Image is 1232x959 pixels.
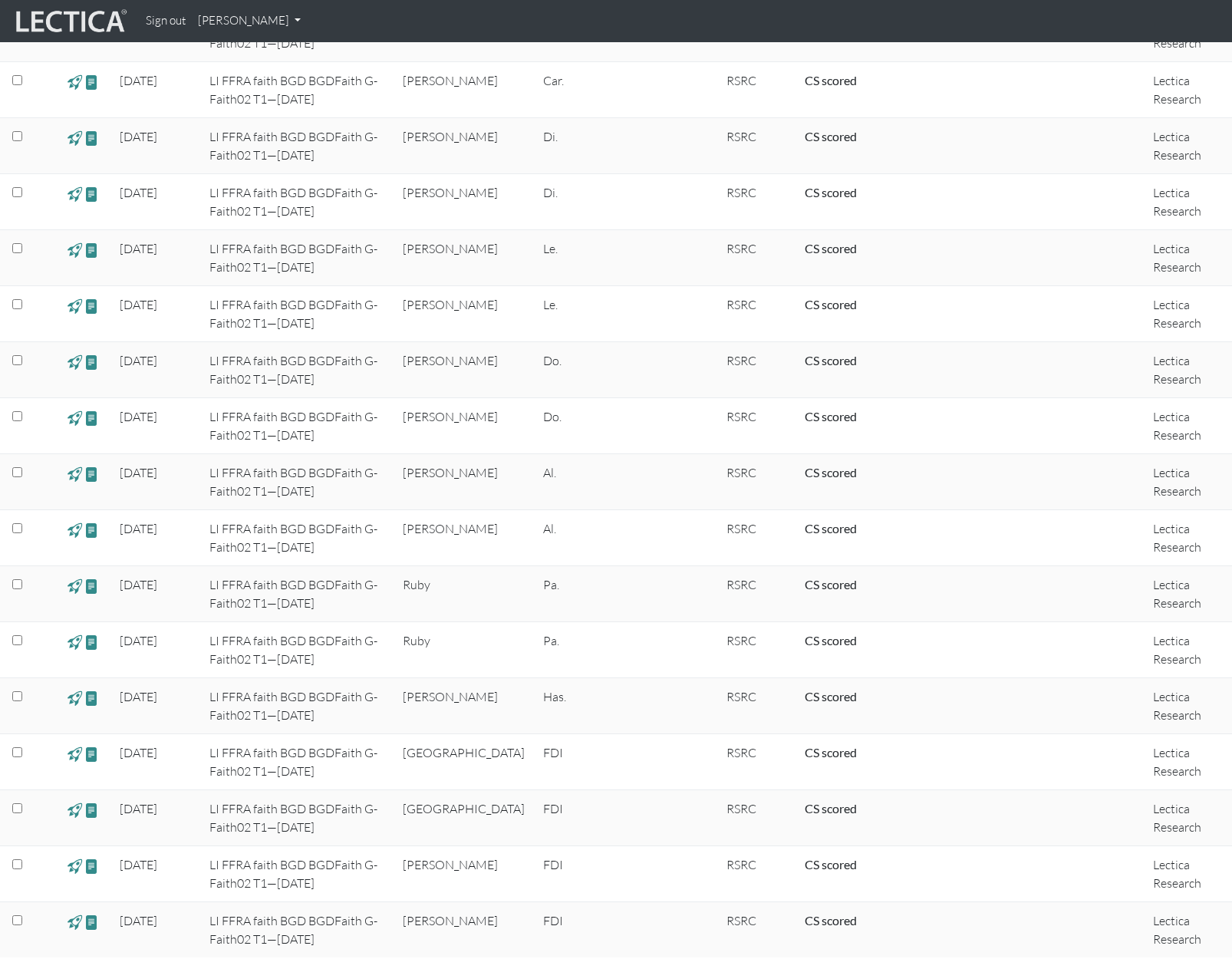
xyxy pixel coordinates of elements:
[805,73,857,87] a: Completed = assessment has been completed; CS scored = assessment has been CLAS scored; LS scored...
[805,857,857,872] a: Completed = assessment has been completed; CS scored = assessment has been CLAS scored; LS scored...
[68,521,82,539] span: view
[394,622,534,678] td: Ruby
[84,913,99,931] span: view
[110,902,200,958] td: [DATE]
[110,678,200,734] td: [DATE]
[110,734,200,790] td: [DATE]
[717,398,796,454] td: RSRC
[1144,62,1232,118] td: Lectica Research
[110,846,200,902] td: [DATE]
[534,678,650,734] td: Has.
[110,118,200,174] td: [DATE]
[717,230,796,286] td: RSRC
[534,734,650,790] td: FDI
[200,678,394,734] td: LI FFRA faith BGD BGDFaith G-Faith02 T1—[DATE]
[534,454,650,510] td: Al.
[534,510,650,566] td: Al.
[805,409,857,423] a: Completed = assessment has been completed; CS scored = assessment has been CLAS scored; LS scored...
[394,510,534,566] td: [PERSON_NAME]
[68,801,82,819] span: view
[805,241,857,255] a: Completed = assessment has been completed; CS scored = assessment has been CLAS scored; LS scored...
[68,633,82,651] span: view
[140,6,192,36] a: Sign out
[717,734,796,790] td: RSRC
[805,353,857,367] a: Completed = assessment has been completed; CS scored = assessment has been CLAS scored; LS scored...
[68,409,82,427] span: view
[394,286,534,342] td: [PERSON_NAME]
[534,174,650,230] td: Di.
[717,62,796,118] td: RSRC
[110,566,200,622] td: [DATE]
[200,790,394,846] td: LI FFRA faith BGD BGDFaith G-Faith02 T1—[DATE]
[68,857,82,875] span: view
[68,913,82,931] span: view
[534,342,650,398] td: Do.
[68,689,82,707] span: view
[200,622,394,678] td: LI FFRA faith BGD BGDFaith G-Faith02 T1—[DATE]
[68,73,82,91] span: view
[1144,566,1232,622] td: Lectica Research
[1144,678,1232,734] td: Lectica Research
[1144,902,1232,958] td: Lectica Research
[110,790,200,846] td: [DATE]
[84,353,99,371] span: view
[84,409,99,427] span: view
[717,846,796,902] td: RSRC
[200,734,394,790] td: LI FFRA faith BGD BGDFaith G-Faith02 T1—[DATE]
[200,566,394,622] td: LI FFRA faith BGD BGDFaith G-Faith02 T1—[DATE]
[200,846,394,902] td: LI FFRA faith BGD BGDFaith G-Faith02 T1—[DATE]
[717,286,796,342] td: RSRC
[84,577,99,595] span: view
[200,174,394,230] td: LI FFRA faith BGD BGDFaith G-Faith02 T1—[DATE]
[534,902,650,958] td: FDI
[200,230,394,286] td: LI FFRA faith BGD BGDFaith G-Faith02 T1—[DATE]
[200,62,394,118] td: LI FFRA faith BGD BGDFaith G-Faith02 T1—[DATE]
[200,902,394,958] td: LI FFRA faith BGD BGDFaith G-Faith02 T1—[DATE]
[394,342,534,398] td: [PERSON_NAME]
[84,633,99,651] span: view
[84,241,99,259] span: view
[1144,286,1232,342] td: Lectica Research
[1144,790,1232,846] td: Lectica Research
[717,902,796,958] td: RSRC
[534,230,650,286] td: Le.
[717,174,796,230] td: RSRC
[12,7,127,36] img: lecticalive
[1144,454,1232,510] td: Lectica Research
[68,745,82,763] span: view
[1144,734,1232,790] td: Lectica Research
[84,857,99,875] span: view
[805,689,857,704] a: Completed = assessment has been completed; CS scored = assessment has been CLAS scored; LS scored...
[534,622,650,678] td: Pa.
[84,521,99,539] span: view
[68,185,82,203] span: view
[1144,230,1232,286] td: Lectica Research
[68,465,82,483] span: view
[717,678,796,734] td: RSRC
[717,566,796,622] td: RSRC
[110,230,200,286] td: [DATE]
[84,745,99,763] span: view
[200,118,394,174] td: LI FFRA faith BGD BGDFaith G-Faith02 T1—[DATE]
[534,118,650,174] td: Di.
[1144,174,1232,230] td: Lectica Research
[200,398,394,454] td: LI FFRA faith BGD BGDFaith G-Faith02 T1—[DATE]
[394,902,534,958] td: [PERSON_NAME]
[805,521,857,536] a: Completed = assessment has been completed; CS scored = assessment has been CLAS scored; LS scored...
[68,353,82,371] span: view
[110,454,200,510] td: [DATE]
[805,297,857,311] a: Completed = assessment has been completed; CS scored = assessment has been CLAS scored; LS scored...
[805,801,857,816] a: Completed = assessment has been completed; CS scored = assessment has been CLAS scored; LS scored...
[68,241,82,259] span: view
[84,185,99,203] span: view
[200,286,394,342] td: LI FFRA faith BGD BGDFaith G-Faith02 T1—[DATE]
[394,454,534,510] td: [PERSON_NAME]
[84,689,99,707] span: view
[805,577,857,592] a: Completed = assessment has been completed; CS scored = assessment has been CLAS scored; LS scored...
[200,510,394,566] td: LI FFRA faith BGD BGDFaith G-Faith02 T1—[DATE]
[84,73,99,91] span: view
[717,510,796,566] td: RSRC
[394,174,534,230] td: [PERSON_NAME]
[534,62,650,118] td: Car.
[534,286,650,342] td: Le.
